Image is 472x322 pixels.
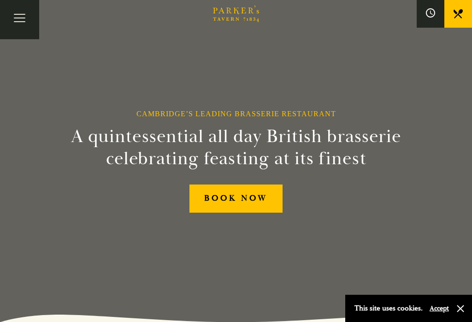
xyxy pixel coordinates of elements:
[63,125,409,170] h2: A quintessential all day British brasserie celebrating feasting at its finest
[136,109,336,118] h1: Cambridge’s Leading Brasserie Restaurant
[456,304,465,313] button: Close and accept
[430,304,449,313] button: Accept
[354,302,423,315] p: This site uses cookies.
[189,185,283,213] a: BOOK NOW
